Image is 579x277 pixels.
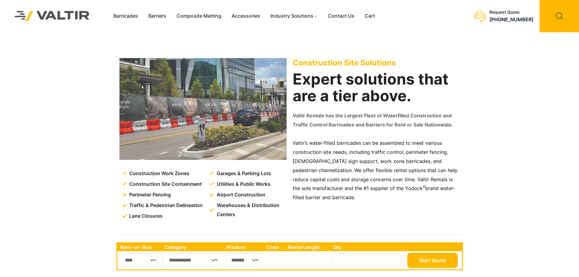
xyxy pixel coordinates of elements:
[7,3,98,29] img: Valtir Rentals
[226,12,265,21] a: Accessories
[108,12,143,21] a: Barricades
[215,169,271,178] span: Garages & Parking Lots
[284,243,330,251] th: Rental Length
[128,169,189,178] span: Construction Work Zones
[263,243,284,251] th: Color
[293,71,460,104] h2: Expert solutions that are a tier above.
[215,180,271,189] span: Utilities & Public Works
[489,10,533,15] div: Request Quote
[265,12,323,21] a: Industry Solutions
[330,243,406,251] th: Qty
[215,190,265,199] span: Airport Construction
[161,243,224,251] th: Category
[293,139,460,202] p: Valtir’s water-filled barricades can be assembled to meet various construction site needs, includ...
[171,12,226,21] a: Composite Matting
[293,58,460,67] p: Construction Site Solutions
[128,201,203,210] span: Traffic & Pedestrian Delineation
[489,16,533,23] a: [PHONE_NUMBER]
[128,212,163,221] span: Lane Closures
[128,190,171,199] span: Perimeter Fencing
[128,180,202,189] span: Construction Site Containment
[407,253,458,268] button: Start Quote
[143,12,171,21] a: Barriers
[293,111,460,130] p: Valtir Rentals has the Largest Fleet of Waterfilled Construction and Traffic Control Barricades a...
[215,201,288,219] span: Warehouses & Distribution Centers
[224,243,264,251] th: Product
[323,12,360,21] a: Contact Us
[117,243,161,251] th: Rent -or- Buy
[423,185,425,189] sup: ®
[360,12,380,21] a: Cart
